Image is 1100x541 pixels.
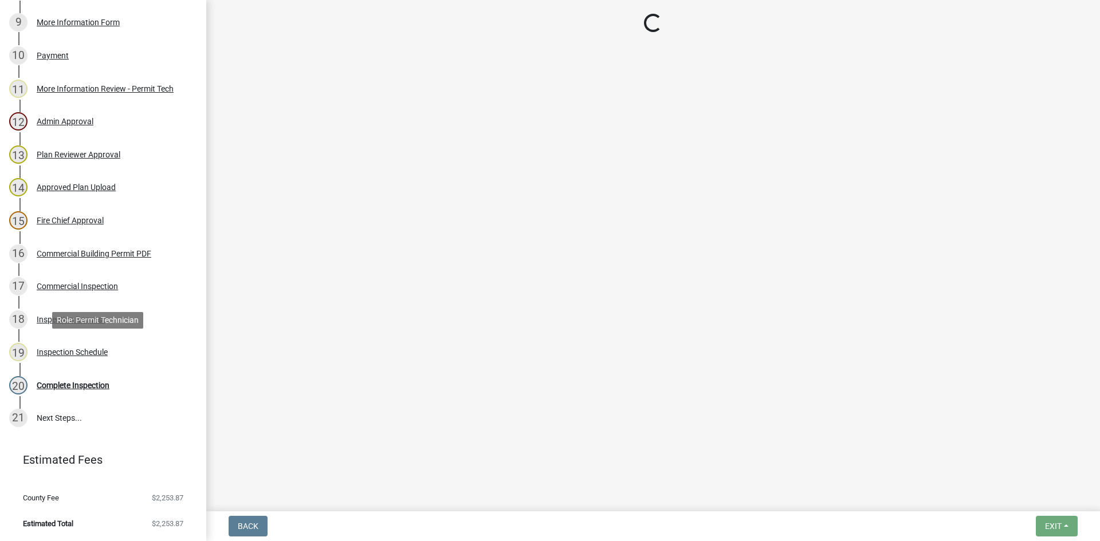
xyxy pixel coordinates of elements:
div: 11 [9,80,27,98]
div: 15 [9,211,27,230]
div: 13 [9,145,27,164]
div: Fire Chief Approval [37,216,104,224]
div: 9 [9,13,27,31]
div: Commercial Inspection [37,282,118,290]
div: Inspection Request [37,315,105,323]
div: Commercial Building Permit PDF [37,250,151,258]
div: Complete Inspection [37,381,109,389]
span: $2,253.87 [152,520,183,527]
div: More Information Form [37,18,120,26]
button: Exit [1036,516,1078,536]
div: Role: Permit Technician [52,312,143,329]
span: Exit [1045,522,1062,531]
div: 16 [9,244,27,263]
div: 12 [9,112,27,131]
span: County Fee [23,494,59,501]
div: 14 [9,178,27,196]
div: 10 [9,46,27,65]
div: Admin Approval [37,117,93,125]
div: 17 [9,277,27,295]
span: Estimated Total [23,520,73,527]
span: Back [238,522,258,531]
span: $2,253.87 [152,494,183,501]
div: Approved Plan Upload [37,183,116,191]
a: Estimated Fees [9,448,188,471]
div: Payment [37,52,69,60]
div: 18 [9,310,27,329]
div: Inspection Schedule [37,348,108,356]
div: 21 [9,409,27,427]
div: 20 [9,376,27,394]
div: Plan Reviewer Approval [37,151,120,159]
div: 19 [9,343,27,361]
div: More Information Review - Permit Tech [37,85,174,93]
button: Back [229,516,268,536]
